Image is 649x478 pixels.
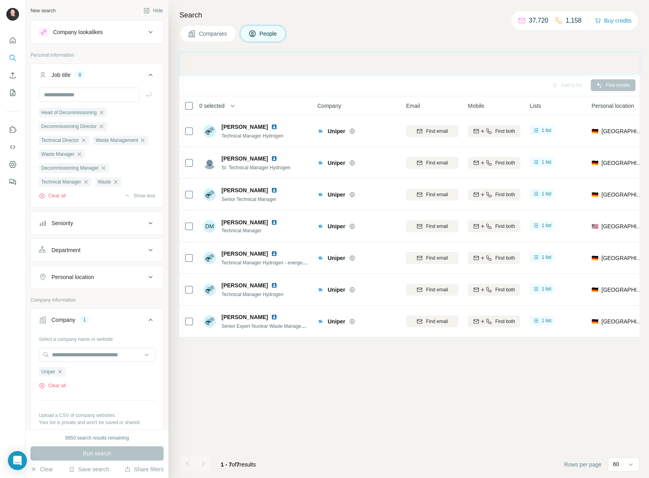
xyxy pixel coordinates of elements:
h4: Search [179,10,639,21]
span: Find email [426,318,448,325]
div: Select a company name or website [39,333,155,343]
button: Buy credits [595,15,632,26]
span: Find email [426,286,448,293]
img: Logo of Uniper [317,255,324,261]
p: 60 [613,460,619,468]
button: Find both [468,315,520,327]
span: 1 list [542,222,552,229]
span: Find email [426,254,448,262]
span: 7 [237,461,240,468]
span: [PERSON_NAME] [221,313,268,321]
div: New search [31,7,55,14]
span: of [232,461,237,468]
span: Head of Decommissioning [41,109,97,116]
span: Find email [426,128,448,135]
button: Use Surfe API [6,140,19,154]
img: LinkedIn logo [271,124,277,130]
div: Company [52,316,75,324]
span: Uniper [41,368,55,375]
button: Find both [468,220,520,232]
span: 🇩🇪 [592,286,598,294]
span: Technical Manager [41,178,81,185]
button: Find both [468,284,520,296]
div: 9950 search results remaining [65,434,129,442]
span: [PERSON_NAME] [221,218,268,226]
img: LinkedIn logo [271,282,277,289]
span: 🇩🇪 [592,317,598,325]
span: [PERSON_NAME] [221,155,268,163]
span: 🇩🇪 [592,191,598,199]
img: Avatar [203,157,216,169]
span: Uniper [328,191,345,199]
span: 1 list [542,127,552,134]
span: Technical Manager Hydrogen [221,292,283,297]
button: Company1 [31,310,163,333]
button: Seniority [31,214,163,233]
span: Find both [495,254,515,262]
button: Find email [406,252,458,264]
span: Uniper [328,317,345,325]
img: Logo of Uniper [317,287,324,293]
p: Upload a CSV of company websites. [39,412,155,419]
img: Avatar [203,315,216,328]
img: Logo of Uniper [317,191,324,198]
div: Company lookalikes [53,28,103,36]
button: Department [31,241,163,260]
p: Company information [31,296,164,304]
button: Quick start [6,33,19,48]
img: Avatar [203,188,216,201]
span: Company [317,102,341,110]
span: [GEOGRAPHIC_DATA] [601,191,644,199]
span: Personal location [592,102,634,110]
div: 1 [80,316,89,323]
span: [GEOGRAPHIC_DATA] [601,127,644,135]
span: Rows per page [564,461,601,468]
button: Job title8 [31,65,163,88]
button: Feedback [6,175,19,189]
span: Find both [495,159,515,166]
img: Avatar [203,125,216,138]
span: Technical Manager Hydrogen [221,133,283,139]
img: Logo of Uniper [317,223,324,229]
img: Avatar [203,252,216,264]
span: [GEOGRAPHIC_DATA] [601,317,644,325]
button: Find email [406,189,458,201]
span: 🇩🇪 [592,254,598,262]
span: Find email [426,159,448,166]
span: 🇺🇸 [592,222,598,230]
button: Find both [468,125,520,137]
span: 1 list [542,190,552,197]
button: Find both [468,252,520,264]
button: Show less [124,192,155,199]
button: Find email [406,157,458,169]
span: Find both [495,286,515,293]
span: [GEOGRAPHIC_DATA] [601,286,644,294]
img: LinkedIn logo [271,155,277,162]
div: Seniority [52,219,73,227]
img: LinkedIn logo [271,250,277,257]
div: Open Intercom Messenger [8,451,27,470]
button: Find email [406,220,458,232]
span: [PERSON_NAME] [221,186,268,194]
span: Technical Manager [221,227,281,234]
button: Find both [468,157,520,169]
img: Avatar [203,283,216,296]
span: Decommissioning Director [41,123,97,130]
span: [PERSON_NAME] [221,123,268,131]
span: [PERSON_NAME] [221,281,268,289]
span: Waste [98,178,111,185]
span: [PERSON_NAME] [221,250,268,258]
span: results [221,461,256,468]
span: Waste Manager [41,151,74,158]
button: My lists [6,86,19,100]
img: LinkedIn logo [271,219,277,226]
img: Avatar [6,8,19,21]
span: Decommissioning Manager [41,164,99,172]
span: Lists [530,102,541,110]
span: Find email [426,191,448,198]
span: Sr. Technical Manager Hydrogen [221,165,290,170]
span: Technical Manager Hydrogen - energetic control concept P2G [221,259,351,266]
button: Share filters [124,465,164,473]
span: Technical Director [41,137,79,144]
button: Save search [69,465,109,473]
